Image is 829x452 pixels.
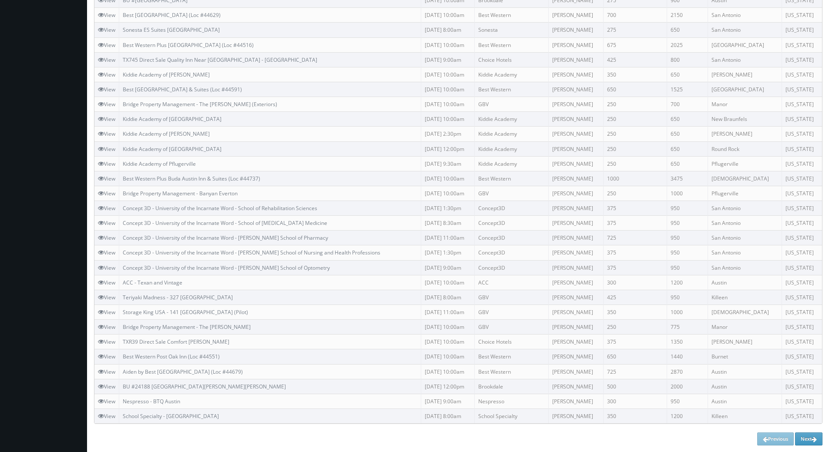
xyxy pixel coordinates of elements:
[667,37,708,52] td: 2025
[475,171,549,186] td: Best Western
[667,171,708,186] td: 3475
[708,97,782,112] td: Manor
[667,97,708,112] td: 700
[98,145,115,153] a: View
[708,171,782,186] td: [DEMOGRAPHIC_DATA]
[604,305,667,320] td: 350
[604,82,667,97] td: 650
[123,41,254,49] a: Best Western Plus [GEOGRAPHIC_DATA] (Loc #44516)
[604,364,667,379] td: 725
[548,349,604,364] td: [PERSON_NAME]
[782,409,822,424] td: [US_STATE]
[667,186,708,201] td: 1000
[708,112,782,127] td: New Braunfels
[98,412,115,420] a: View
[782,275,822,290] td: [US_STATE]
[98,368,115,375] a: View
[123,383,286,390] a: BU #24188 [GEOGRAPHIC_DATA][PERSON_NAME][PERSON_NAME]
[475,141,549,156] td: Kiddie Academy
[421,245,475,260] td: [DATE] 1:30pm
[475,349,549,364] td: Best Western
[548,231,604,245] td: [PERSON_NAME]
[708,245,782,260] td: San Antonio
[667,82,708,97] td: 1525
[708,23,782,37] td: San Antonio
[123,204,317,212] a: Concept 3D - University of the Incarnate Word - School of Rehabilitation Sciences
[421,67,475,82] td: [DATE] 10:00am
[98,130,115,137] a: View
[782,364,822,379] td: [US_STATE]
[475,97,549,112] td: GBV
[475,335,549,349] td: Choice Hotels
[708,305,782,320] td: [DEMOGRAPHIC_DATA]
[421,201,475,216] td: [DATE] 1:30pm
[548,201,604,216] td: [PERSON_NAME]
[475,290,549,305] td: GBV
[123,264,330,271] a: Concept 3D - University of the Incarnate Word - [PERSON_NAME] School of Optometry
[548,320,604,335] td: [PERSON_NAME]
[98,26,115,33] a: View
[421,171,475,186] td: [DATE] 10:00am
[782,141,822,156] td: [US_STATE]
[548,275,604,290] td: [PERSON_NAME]
[604,260,667,275] td: 375
[782,216,822,231] td: [US_STATE]
[123,338,229,345] a: TXR39 Direct Sale Comfort [PERSON_NAME]
[667,141,708,156] td: 650
[123,56,317,64] a: TX745 Direct Sale Quality Inn Near [GEOGRAPHIC_DATA] - [GEOGRAPHIC_DATA]
[782,335,822,349] td: [US_STATE]
[421,379,475,394] td: [DATE] 12:00pm
[123,294,233,301] a: Teriyaki Madness - 327 [GEOGRAPHIC_DATA]
[123,175,260,182] a: Best Western Plus Buda Austin Inn & Suites (Loc #44737)
[708,275,782,290] td: Austin
[548,290,604,305] td: [PERSON_NAME]
[708,231,782,245] td: San Antonio
[475,409,549,424] td: School Specialty
[782,379,822,394] td: [US_STATE]
[475,112,549,127] td: Kiddie Academy
[421,275,475,290] td: [DATE] 10:00am
[421,216,475,231] td: [DATE] 8:30am
[708,201,782,216] td: San Antonio
[708,67,782,82] td: [PERSON_NAME]
[123,219,327,227] a: Concept 3D - University of the Incarnate Word - School of [MEDICAL_DATA] Medicine
[708,141,782,156] td: Round Rock
[708,186,782,201] td: Pflugerville
[421,127,475,141] td: [DATE] 2:30pm
[667,67,708,82] td: 650
[548,23,604,37] td: [PERSON_NAME]
[604,245,667,260] td: 375
[475,127,549,141] td: Kiddie Academy
[98,279,115,286] a: View
[708,156,782,171] td: Pflugerville
[98,308,115,316] a: View
[782,112,822,127] td: [US_STATE]
[421,409,475,424] td: [DATE] 8:00am
[123,86,242,93] a: Best [GEOGRAPHIC_DATA] & Suites (Loc #44591)
[604,201,667,216] td: 375
[667,260,708,275] td: 950
[98,398,115,405] a: View
[667,216,708,231] td: 950
[421,112,475,127] td: [DATE] 10:00am
[421,349,475,364] td: [DATE] 10:00am
[421,156,475,171] td: [DATE] 9:30am
[98,249,115,256] a: View
[708,409,782,424] td: Killeen
[604,379,667,394] td: 500
[604,231,667,245] td: 725
[708,364,782,379] td: Austin
[475,305,549,320] td: GBV
[782,349,822,364] td: [US_STATE]
[604,141,667,156] td: 250
[98,219,115,227] a: View
[475,82,549,97] td: Best Western
[98,86,115,93] a: View
[667,23,708,37] td: 650
[421,335,475,349] td: [DATE] 10:00am
[548,409,604,424] td: [PERSON_NAME]
[782,231,822,245] td: [US_STATE]
[123,308,248,316] a: Storage King USA - 141 [GEOGRAPHIC_DATA] (Pilot)
[98,100,115,108] a: View
[782,97,822,112] td: [US_STATE]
